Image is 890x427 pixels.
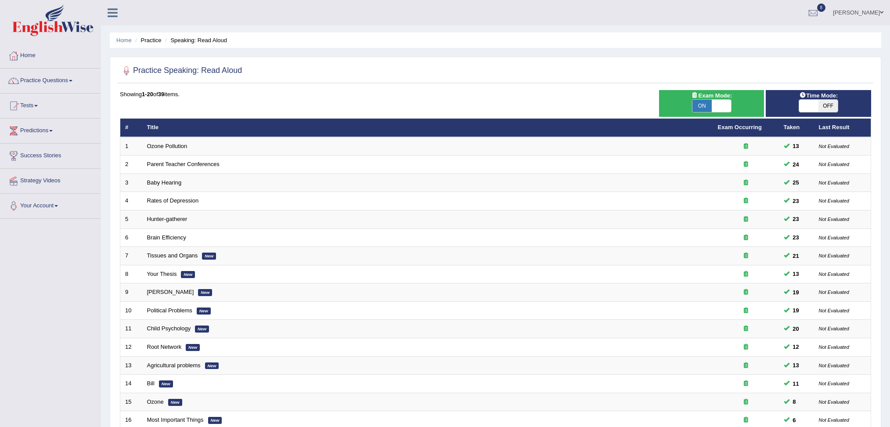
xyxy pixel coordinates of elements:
[819,289,849,295] small: Not Evaluated
[0,194,101,216] a: Your Account
[819,162,849,167] small: Not Evaluated
[120,375,142,393] td: 14
[147,197,199,204] a: Rates of Depression
[789,324,803,333] span: You can still take this question
[120,156,142,174] td: 2
[120,137,142,156] td: 1
[147,398,164,405] a: Ozone
[168,399,182,406] em: New
[779,119,814,137] th: Taken
[718,343,774,351] div: Exam occurring question
[819,308,849,313] small: Not Evaluated
[120,174,142,192] td: 3
[789,397,800,406] span: You can still take this question
[789,251,803,261] span: You can still take this question
[718,160,774,169] div: Exam occurring question
[0,144,101,166] a: Success Stories
[0,119,101,141] a: Predictions
[198,289,212,296] em: New
[819,180,849,185] small: Not Evaluated
[147,252,198,259] a: Tissues and Organs
[819,217,849,222] small: Not Evaluated
[208,417,222,424] em: New
[688,91,735,100] span: Exam Mode:
[0,69,101,90] a: Practice Questions
[789,379,803,388] span: You can still take this question
[197,308,211,315] em: New
[819,381,849,386] small: Not Evaluated
[133,36,161,44] li: Practice
[692,100,712,112] span: ON
[120,301,142,320] td: 10
[789,214,803,224] span: You can still take this question
[147,325,191,332] a: Child Psychology
[120,90,871,98] div: Showing of items.
[147,216,187,222] a: Hunter-gatherer
[819,344,849,350] small: Not Evaluated
[789,361,803,370] span: You can still take this question
[0,169,101,191] a: Strategy Videos
[142,91,153,98] b: 1-20
[789,416,800,425] span: You can still take this question
[718,362,774,370] div: Exam occurring question
[789,196,803,206] span: You can still take this question
[789,178,803,187] span: You can still take this question
[120,320,142,338] td: 11
[659,90,764,117] div: Show exams occurring in exams
[202,253,216,260] em: New
[718,179,774,187] div: Exam occurring question
[718,307,774,315] div: Exam occurring question
[819,271,849,277] small: Not Evaluated
[142,119,713,137] th: Title
[789,160,803,169] span: You can still take this question
[0,43,101,65] a: Home
[819,235,849,240] small: Not Evaluated
[116,37,132,43] a: Home
[718,288,774,297] div: Exam occurring question
[120,247,142,265] td: 7
[158,91,164,98] b: 39
[120,356,142,375] td: 13
[819,326,849,331] small: Not Evaluated
[718,215,774,224] div: Exam occurring question
[789,288,803,297] span: You can still take this question
[819,417,849,423] small: Not Evaluated
[819,144,849,149] small: Not Evaluated
[147,416,204,423] a: Most Important Things
[147,161,220,167] a: Parent Teacher Conferences
[120,283,142,302] td: 9
[819,363,849,368] small: Not Evaluated
[731,100,750,112] span: OFF
[789,306,803,315] span: You can still take this question
[147,380,155,387] a: Bill
[819,399,849,405] small: Not Evaluated
[147,307,192,314] a: Political Problems
[120,228,142,247] td: 6
[814,119,871,137] th: Last Result
[186,344,200,351] em: New
[817,4,826,12] span: 8
[789,269,803,279] span: You can still take this question
[181,271,195,278] em: New
[718,197,774,205] div: Exam occurring question
[120,192,142,210] td: 4
[120,393,142,411] td: 15
[147,234,186,241] a: Brain Efficiency
[796,91,841,100] span: Time Mode:
[789,141,803,151] span: You can still take this question
[147,289,194,295] a: [PERSON_NAME]
[195,326,209,333] em: New
[818,100,838,112] span: OFF
[163,36,227,44] li: Speaking: Read Aloud
[789,342,803,351] span: You can still take this question
[0,94,101,116] a: Tests
[789,233,803,242] span: You can still take this question
[147,179,182,186] a: Baby Hearing
[120,64,242,77] h2: Practice Speaking: Read Aloud
[718,252,774,260] div: Exam occurring question
[718,380,774,388] div: Exam occurring question
[718,270,774,279] div: Exam occurring question
[819,253,849,258] small: Not Evaluated
[159,380,173,387] em: New
[120,210,142,229] td: 5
